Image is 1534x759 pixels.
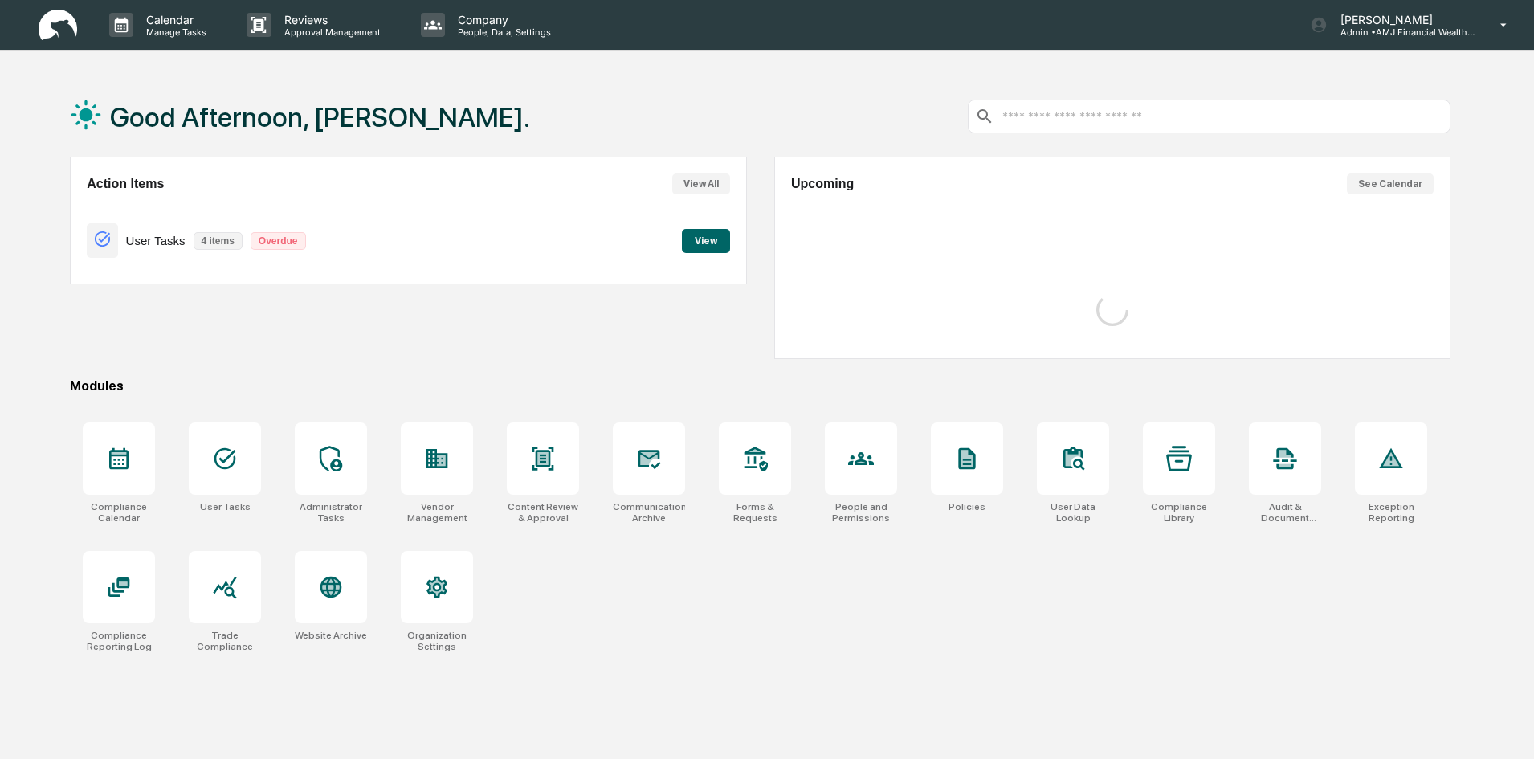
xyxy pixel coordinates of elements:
[1249,501,1321,524] div: Audit & Document Logs
[445,13,559,27] p: Company
[189,630,261,652] div: Trade Compliance
[791,177,854,191] h2: Upcoming
[83,630,155,652] div: Compliance Reporting Log
[1328,27,1477,38] p: Admin • AMJ Financial Wealth Management
[70,378,1450,394] div: Modules
[271,27,389,38] p: Approval Management
[507,501,579,524] div: Content Review & Approval
[719,501,791,524] div: Forms & Requests
[251,232,306,250] p: Overdue
[200,501,251,512] div: User Tasks
[110,101,530,133] h1: Good Afternoon, [PERSON_NAME].
[133,13,214,27] p: Calendar
[1143,501,1215,524] div: Compliance Library
[401,630,473,652] div: Organization Settings
[949,501,985,512] div: Policies
[1355,501,1427,524] div: Exception Reporting
[613,501,685,524] div: Communications Archive
[401,501,473,524] div: Vendor Management
[126,234,186,247] p: User Tasks
[87,177,164,191] h2: Action Items
[1037,501,1109,524] div: User Data Lookup
[825,501,897,524] div: People and Permissions
[194,232,243,250] p: 4 items
[682,232,730,247] a: View
[271,13,389,27] p: Reviews
[445,27,559,38] p: People, Data, Settings
[39,10,77,41] img: logo
[1328,13,1477,27] p: [PERSON_NAME]
[295,501,367,524] div: Administrator Tasks
[295,630,367,641] div: Website Archive
[1347,173,1434,194] button: See Calendar
[672,173,730,194] button: View All
[83,501,155,524] div: Compliance Calendar
[133,27,214,38] p: Manage Tasks
[682,229,730,253] button: View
